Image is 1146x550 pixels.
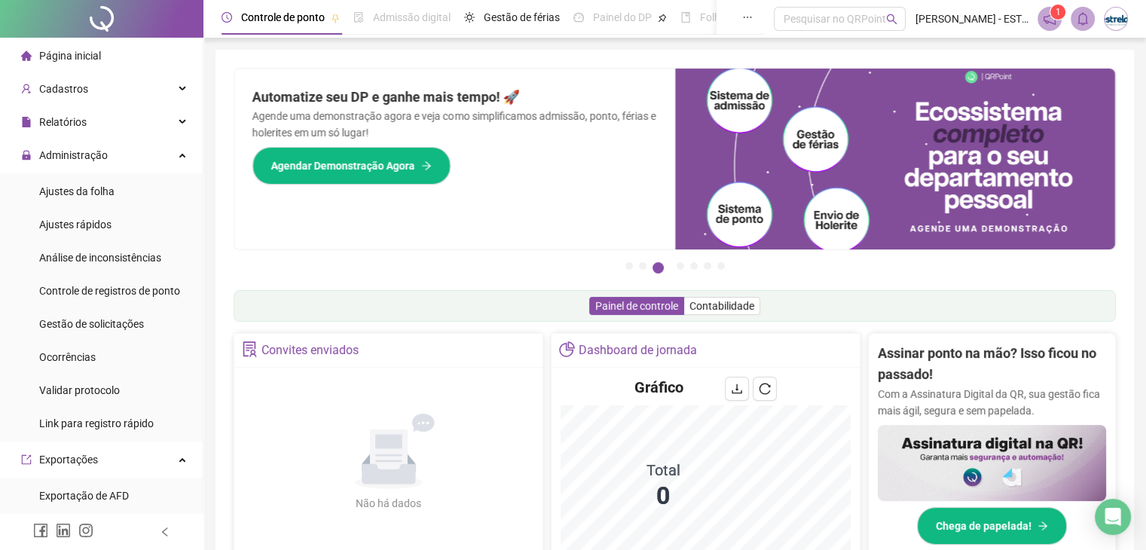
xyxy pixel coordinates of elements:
span: Análise de inconsistências [39,252,161,264]
img: 4435 [1105,8,1127,30]
span: Gestão de férias [484,11,560,23]
button: 5 [690,262,698,270]
button: 1 [625,262,633,270]
button: 3 [652,262,664,273]
span: Cadastros [39,83,88,95]
span: search [886,14,897,25]
span: Página inicial [39,50,101,62]
div: Convites enviados [261,338,359,363]
span: Controle de registros de ponto [39,285,180,297]
span: instagram [78,523,93,538]
span: Controle de ponto [241,11,325,23]
span: Exportação de AFD [39,490,129,502]
span: sun [464,12,475,23]
img: banner%2F02c71560-61a6-44d4-94b9-c8ab97240462.png [878,425,1106,501]
span: pushpin [658,14,667,23]
h2: Assinar ponto na mão? Isso ficou no passado! [878,343,1106,386]
span: Folha de pagamento [700,11,796,23]
img: banner%2Fd57e337e-a0d3-4837-9615-f134fc33a8e6.png [675,69,1116,249]
span: arrow-right [421,160,432,171]
p: Agende uma demonstração agora e veja como simplificamos admissão, ponto, férias e holerites em um... [252,108,657,141]
span: pushpin [331,14,340,23]
span: clock-circle [222,12,232,23]
span: file [21,117,32,127]
span: export [21,454,32,465]
span: Exportações [39,454,98,466]
button: 4 [677,262,684,270]
span: book [680,12,691,23]
button: Agendar Demonstração Agora [252,147,451,185]
div: Não há dados [319,495,458,512]
span: lock [21,150,32,160]
span: bell [1076,12,1089,26]
span: linkedin [56,523,71,538]
span: Admissão digital [373,11,451,23]
span: 1 [1056,7,1061,17]
span: solution [242,341,258,357]
span: Administração [39,149,108,161]
span: Ajustes rápidos [39,218,112,231]
span: Chega de papelada! [936,518,1031,534]
h4: Gráfico [634,377,683,398]
span: [PERSON_NAME] - ESTRELAS INTERNET [915,11,1028,27]
button: Chega de papelada! [917,507,1067,545]
span: notification [1043,12,1056,26]
span: file-done [353,12,364,23]
span: download [731,383,743,395]
p: Com a Assinatura Digital da QR, sua gestão fica mais ágil, segura e sem papelada. [878,386,1106,419]
span: Painel do DP [593,11,652,23]
div: Open Intercom Messenger [1095,499,1131,535]
span: pie-chart [559,341,575,357]
h2: Automatize seu DP e ganhe mais tempo! 🚀 [252,87,657,108]
span: Agendar Demonstração Agora [271,157,415,174]
span: Validar protocolo [39,384,120,396]
button: 2 [639,262,646,270]
span: Relatórios [39,116,87,128]
span: arrow-right [1038,521,1048,531]
span: home [21,50,32,61]
span: left [160,527,170,537]
button: 7 [717,262,725,270]
span: facebook [33,523,48,538]
span: user-add [21,84,32,94]
span: Contabilidade [689,300,754,312]
span: Gestão de solicitações [39,318,144,330]
div: Dashboard de jornada [579,338,697,363]
span: reload [759,383,771,395]
span: ellipsis [742,12,753,23]
span: Ajustes da folha [39,185,115,197]
span: Ocorrências [39,351,96,363]
span: Painel de controle [595,300,678,312]
button: 6 [704,262,711,270]
span: Link para registro rápido [39,417,154,429]
sup: 1 [1050,5,1065,20]
span: dashboard [573,12,584,23]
